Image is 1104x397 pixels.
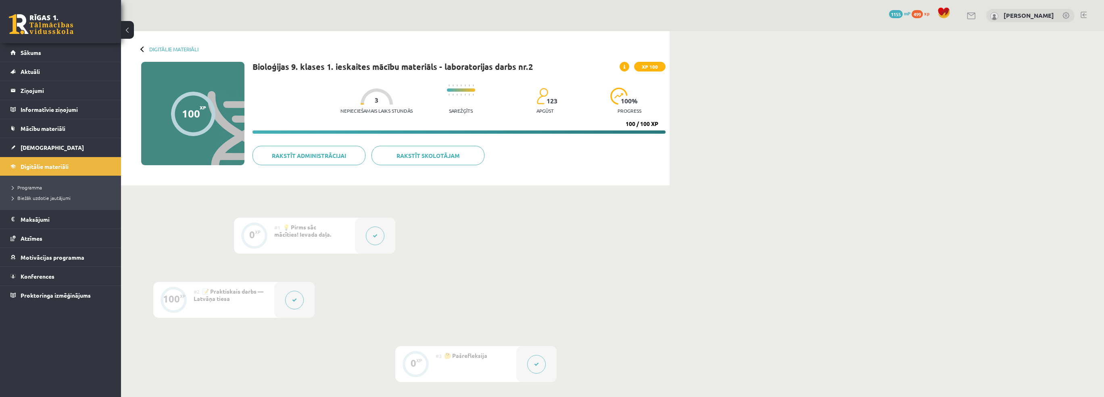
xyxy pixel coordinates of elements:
img: icon-short-line-57e1e144782c952c97e751825c79c345078a6d821885a25fce030b3d8c18986b.svg [461,84,461,86]
img: icon-short-line-57e1e144782c952c97e751825c79c345078a6d821885a25fce030b3d8c18986b.svg [473,84,474,86]
a: Digitālie materiāli [149,46,198,52]
div: XP [416,358,422,363]
div: XP [255,230,261,234]
span: Biežāk uzdotie jautājumi [12,195,71,201]
span: #2 [194,288,200,295]
a: Informatīvie ziņojumi [10,100,111,119]
a: Ziņojumi [10,81,111,100]
legend: Maksājumi [21,210,111,229]
span: #1 [274,224,280,231]
span: XP 100 [634,62,666,71]
span: Atzīmes [21,235,42,242]
span: Konferences [21,273,54,280]
span: Aktuāli [21,68,40,75]
img: icon-short-line-57e1e144782c952c97e751825c79c345078a6d821885a25fce030b3d8c18986b.svg [469,84,470,86]
p: Sarežģīts [449,108,473,113]
span: [DEMOGRAPHIC_DATA] [21,144,84,151]
span: 📝 Praktiskais darbs — Latvāņa tiesa [194,288,263,302]
span: 💡 Pirms sāc mācīties! Ievada daļa. [274,223,331,238]
legend: Informatīvie ziņojumi [21,100,111,119]
a: [PERSON_NAME] [1004,11,1054,19]
a: Atzīmes [10,229,111,248]
a: Programma [12,184,113,191]
img: icon-short-line-57e1e144782c952c97e751825c79c345078a6d821885a25fce030b3d8c18986b.svg [473,94,474,96]
a: Motivācijas programma [10,248,111,267]
a: Biežāk uzdotie jautājumi [12,194,113,202]
img: Jānis Tāre [990,12,998,20]
span: xp [924,10,929,17]
span: 100 % [621,97,638,105]
a: Rīgas 1. Tālmācības vidusskola [9,14,73,34]
a: Proktoringa izmēģinājums [10,286,111,305]
img: icon-short-line-57e1e144782c952c97e751825c79c345078a6d821885a25fce030b3d8c18986b.svg [461,94,461,96]
a: Maksājumi [10,210,111,229]
div: 0 [411,359,416,367]
a: Mācību materiāli [10,119,111,138]
p: progress [618,108,641,113]
a: Rakstīt administrācijai [253,146,365,165]
a: 499 xp [912,10,933,17]
span: 499 [912,10,923,18]
span: Digitālie materiāli [21,163,69,170]
div: 0 [249,231,255,238]
img: icon-progress-161ccf0a02000e728c5f80fcf4c31c7af3da0e1684b2b1d7c360e028c24a22f1.svg [610,88,628,105]
span: Motivācijas programma [21,254,84,261]
span: Proktoringa izmēģinājums [21,292,91,299]
h1: Bioloģijas 9. klases 1. ieskaites mācību materiāls - laboratorijas darbs nr.2 [253,62,533,71]
span: #3 [436,353,442,359]
img: students-c634bb4e5e11cddfef0936a35e636f08e4e9abd3cc4e673bd6f9a4125e45ecb1.svg [536,88,548,105]
img: icon-short-line-57e1e144782c952c97e751825c79c345078a6d821885a25fce030b3d8c18986b.svg [465,84,465,86]
a: Sākums [10,43,111,62]
legend: Ziņojumi [21,81,111,100]
span: Sākums [21,49,41,56]
span: mP [904,10,910,17]
span: Mācību materiāli [21,125,65,132]
span: 🤔 Pašrefleksija [444,352,487,359]
span: 1155 [889,10,903,18]
span: 3 [375,97,378,104]
img: icon-short-line-57e1e144782c952c97e751825c79c345078a6d821885a25fce030b3d8c18986b.svg [465,94,465,96]
span: XP [200,105,206,110]
a: 1155 mP [889,10,910,17]
a: [DEMOGRAPHIC_DATA] [10,138,111,157]
p: Nepieciešamais laiks stundās [340,108,413,113]
div: XP [180,294,186,298]
span: 123 [547,97,557,105]
a: Rakstīt skolotājam [371,146,484,165]
a: Aktuāli [10,62,111,81]
a: Konferences [10,267,111,286]
img: icon-short-line-57e1e144782c952c97e751825c79c345078a6d821885a25fce030b3d8c18986b.svg [469,94,470,96]
div: 100 [163,295,180,302]
a: Digitālie materiāli [10,157,111,176]
p: apgūst [536,108,554,113]
div: 100 [182,107,200,120]
span: Programma [12,184,42,191]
